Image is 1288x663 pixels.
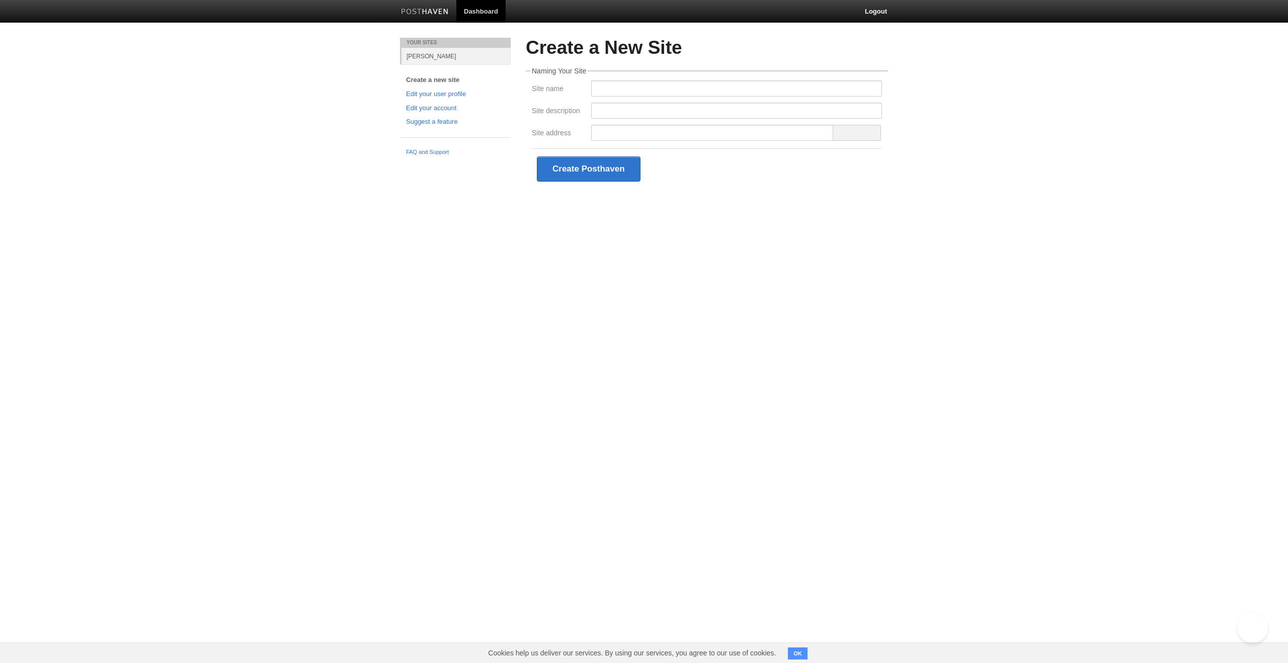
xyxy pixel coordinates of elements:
label: Site description [532,107,585,117]
iframe: Help Scout Beacon - Open [1238,613,1268,643]
a: Edit your account [406,103,505,114]
label: Site name [532,85,585,95]
a: [PERSON_NAME] [401,48,511,64]
a: FAQ and Support [406,148,505,157]
label: Site address [532,129,585,139]
h2: Create a New Site [526,38,888,58]
legend: Naming Your Site [530,67,588,74]
img: Posthaven-bar [401,9,449,16]
li: Your Sites [400,38,511,48]
a: Create a new site [406,75,505,86]
button: Create Posthaven [537,156,640,182]
span: Cookies help us deliver our services. By using our services, you agree to our use of cookies. [478,643,786,663]
a: Edit your user profile [406,89,505,100]
button: OK [788,647,808,659]
a: Suggest a feature [406,117,505,127]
